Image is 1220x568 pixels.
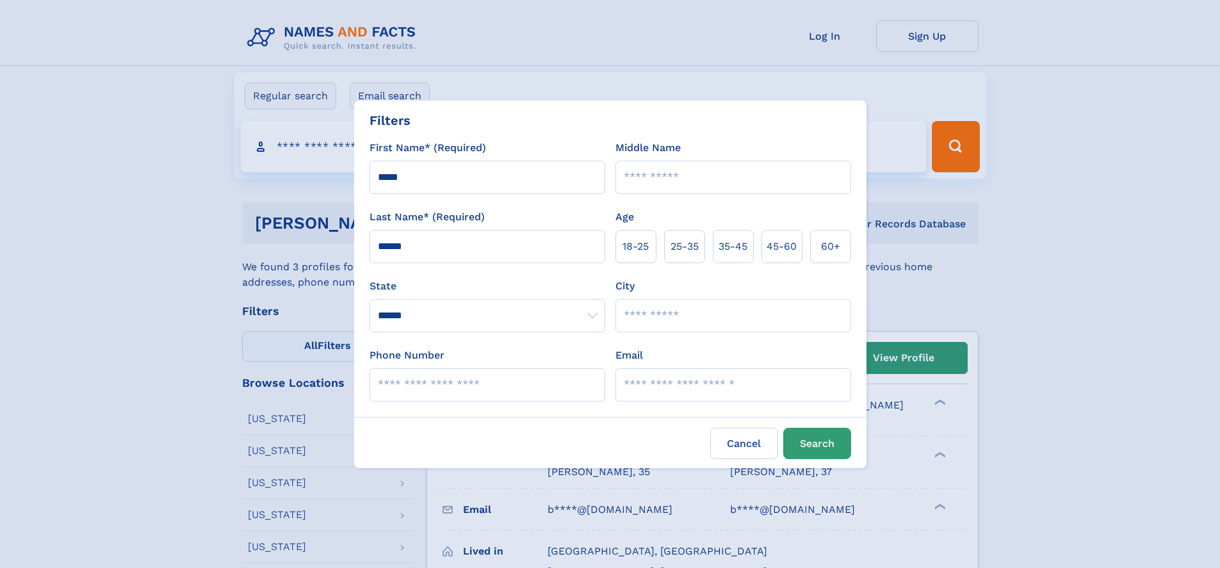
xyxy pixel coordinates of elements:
label: State [370,279,605,294]
label: Email [615,348,643,363]
span: 45‑60 [767,239,797,254]
label: Phone Number [370,348,444,363]
span: 35‑45 [719,239,747,254]
label: Age [615,209,634,225]
span: 60+ [821,239,840,254]
label: First Name* (Required) [370,140,486,156]
div: Filters [370,111,411,130]
span: 25‑35 [671,239,699,254]
label: Last Name* (Required) [370,209,485,225]
label: Cancel [710,428,778,459]
span: 18‑25 [622,239,649,254]
label: Middle Name [615,140,681,156]
button: Search [783,428,851,459]
label: City [615,279,635,294]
